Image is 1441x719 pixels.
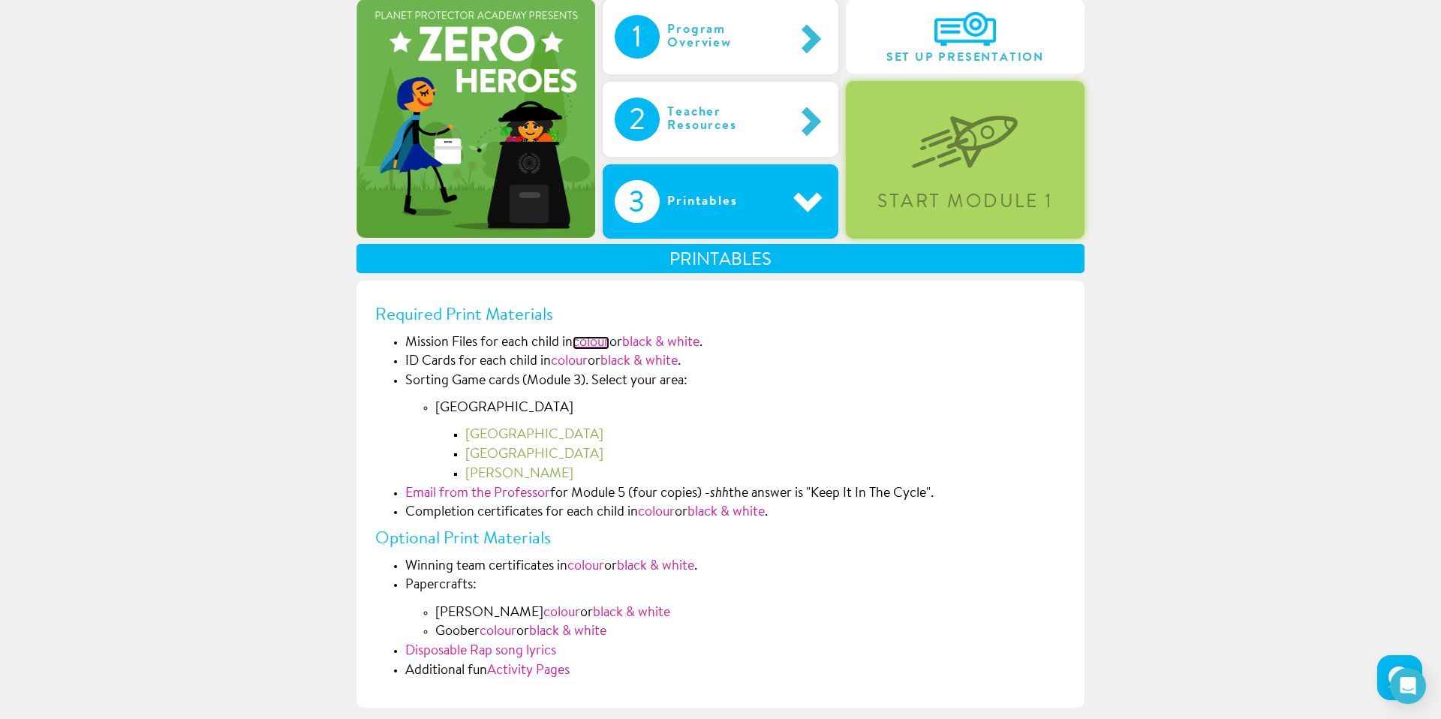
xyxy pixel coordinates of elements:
[405,487,550,501] a: Email from the Professor
[660,98,793,141] div: Teacher Resources
[858,51,1072,65] span: Set Up Presentation
[435,399,1066,419] p: [GEOGRAPHIC_DATA]
[405,353,1066,372] li: ID Cards for each child in or .
[405,372,1066,392] p: Sorting Game cards (Module 3). Select your area:
[405,645,556,658] a: Disposable Rap song lyrics
[465,468,573,481] a: [PERSON_NAME]
[405,504,1066,523] li: Completion certificates for each child in or .
[615,15,660,59] div: 1
[480,625,516,639] a: colour
[551,355,588,369] a: colour
[405,485,1066,504] li: for Module 5 (four copies) - the answer is "Keep It In The Cycle".
[465,429,603,442] a: [GEOGRAPHIC_DATA]
[934,12,996,46] img: A6IEyHKz3Om3AAAAAElFTkSuQmCC
[405,576,1066,596] p: Papercrafts:
[617,560,694,573] a: black & white
[710,487,729,501] em: shh
[622,336,699,350] a: black & white
[660,180,776,224] div: Printables
[529,625,606,639] a: black & white
[487,664,570,678] a: Activity Pages
[848,193,1082,212] div: Start Module 1
[405,334,1066,353] li: Mission Files for each child in or .
[615,98,660,141] div: 2
[375,531,1066,549] h4: Optional Print Materials
[435,623,1066,642] li: Goober or
[1373,651,1426,704] iframe: HelpCrunch
[593,606,670,620] a: black & white
[543,606,580,620] a: colour
[660,15,793,59] div: Program Overview
[1390,668,1426,704] div: Open Intercom Messenger
[465,448,603,462] a: [GEOGRAPHIC_DATA]
[600,355,678,369] a: black & white
[615,180,660,224] div: 3
[912,91,1018,168] img: startLevel-067b1d7070320fa55a55bc2f2caa8c2a.png
[375,307,1066,326] h4: Required Print Materials
[435,604,1066,624] li: [PERSON_NAME] or
[573,336,609,350] a: colour
[405,558,1066,577] li: Winning team certificates in or .
[687,506,765,519] a: black & white
[638,506,675,519] a: colour
[405,662,1066,681] li: Additional fun
[356,244,1085,273] div: Printables
[567,560,604,573] a: colour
